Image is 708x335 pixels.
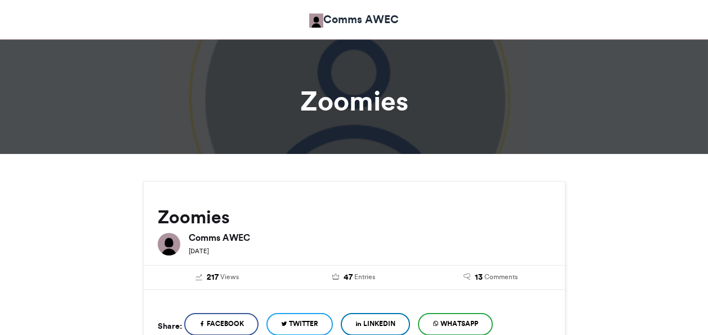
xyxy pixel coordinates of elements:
h2: Zoomies [158,207,551,227]
span: LinkedIn [363,319,395,329]
span: Comments [484,272,518,282]
span: Views [220,272,239,282]
span: Twitter [289,319,318,329]
span: WhatsApp [440,319,478,329]
a: Comms AWEC [309,11,399,28]
small: [DATE] [189,247,209,255]
a: 217 Views [158,271,278,284]
span: 217 [207,271,219,284]
h1: Zoomies [42,87,667,114]
h6: Comms AWEC [189,233,551,242]
h5: Share: [158,319,182,333]
a: 13 Comments [431,271,551,284]
span: 13 [475,271,483,284]
span: Facebook [207,319,244,329]
span: 47 [344,271,353,284]
span: Entries [354,272,375,282]
iframe: chat widget [661,290,697,324]
a: 47 Entries [294,271,414,284]
img: Comms AWEC [158,233,180,255]
img: Comms AWEC [309,14,323,28]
